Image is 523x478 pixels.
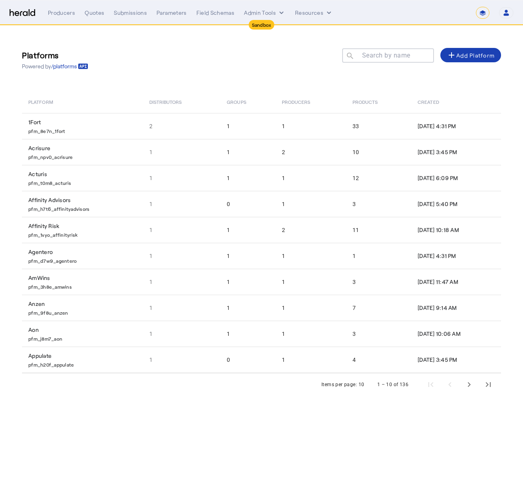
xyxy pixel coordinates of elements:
td: 1 [143,217,221,243]
div: Items per page: [321,381,357,389]
td: [DATE] 5:40 PM [411,191,501,217]
td: 10 [346,139,411,165]
img: Herald Logo [10,9,35,17]
th: Distributors [143,91,221,113]
div: 1 – 10 of 136 [377,381,408,389]
p: pfm_3h8e_amwins [28,282,140,290]
div: 10 [359,381,365,389]
p: pfm_j8m7_aon [28,334,140,342]
td: [DATE] 9:14 AM [411,295,501,321]
td: 4 [346,347,411,373]
button: internal dropdown menu [244,9,285,17]
th: Producers [275,91,346,113]
td: Appulate [22,347,143,373]
td: 1 [220,139,275,165]
div: Add Platform [447,50,495,60]
td: [DATE] 10:06 AM [411,321,501,347]
td: Affinity Advisors [22,191,143,217]
mat-icon: search [342,52,356,61]
td: Affinity Risk [22,217,143,243]
td: 0 [220,191,275,217]
td: [DATE] 4:31 PM [411,243,501,269]
td: [DATE] 3:45 PM [411,139,501,165]
td: 1 [275,113,346,139]
td: 2 [275,139,346,165]
div: Field Schemas [196,9,235,17]
a: /platforms [51,62,88,70]
td: 1 [143,321,221,347]
p: pfm_8e7n_1fort [28,126,140,134]
p: pfm_t0m8_acturis [28,178,140,186]
td: 1Fort [22,113,143,139]
td: 2 [275,217,346,243]
th: Created [411,91,501,113]
h3: Platforms [22,50,88,61]
td: 1 [275,321,346,347]
td: [DATE] 3:45 PM [411,347,501,373]
td: 1 [346,243,411,269]
p: pfm_9f8u_anzen [28,308,140,316]
p: pfm_h20f_appulate [28,360,140,368]
td: 3 [346,321,411,347]
td: 1 [220,113,275,139]
td: 1 [275,165,346,191]
td: [DATE] 10:18 AM [411,217,501,243]
td: 1 [220,295,275,321]
td: 12 [346,165,411,191]
div: Parameters [157,9,187,17]
div: Submissions [114,9,147,17]
td: 1 [275,295,346,321]
td: 1 [220,217,275,243]
td: 3 [346,269,411,295]
td: 1 [275,347,346,373]
div: Producers [48,9,75,17]
td: 2 [143,113,221,139]
td: Acrisure [22,139,143,165]
th: Platform [22,91,143,113]
td: 1 [275,191,346,217]
p: pfm_d7w9_agentero [28,256,140,264]
p: pfm_h7t6_affinityadvisors [28,204,140,212]
td: Anzen [22,295,143,321]
th: Groups [220,91,275,113]
td: [DATE] 4:31 PM [411,113,501,139]
td: [DATE] 11:47 AM [411,269,501,295]
td: 0 [220,347,275,373]
p: pfm_npv0_acrisure [28,152,140,160]
td: Aon [22,321,143,347]
td: Agentero [22,243,143,269]
div: Sandbox [249,20,275,30]
td: 1 [220,243,275,269]
td: 33 [346,113,411,139]
button: Last page [479,375,498,394]
mat-icon: add [447,50,456,60]
td: [DATE] 6:09 PM [411,165,501,191]
button: Resources dropdown menu [295,9,333,17]
td: 1 [143,191,221,217]
td: 1 [220,269,275,295]
button: Next page [460,375,479,394]
mat-label: Search by name [362,52,410,59]
td: 7 [346,295,411,321]
td: 1 [220,165,275,191]
th: Products [346,91,411,113]
td: 1 [275,269,346,295]
td: 1 [275,243,346,269]
td: 1 [143,295,221,321]
td: 1 [143,139,221,165]
div: Quotes [85,9,104,17]
td: 1 [143,269,221,295]
p: pfm_1vyo_affinityrisk [28,230,140,238]
td: 1 [220,321,275,347]
td: 3 [346,191,411,217]
td: 1 [143,243,221,269]
p: Powered by [22,62,88,70]
td: 1 [143,347,221,373]
button: Add Platform [440,48,501,62]
td: AmWins [22,269,143,295]
td: Acturis [22,165,143,191]
td: 11 [346,217,411,243]
td: 1 [143,165,221,191]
